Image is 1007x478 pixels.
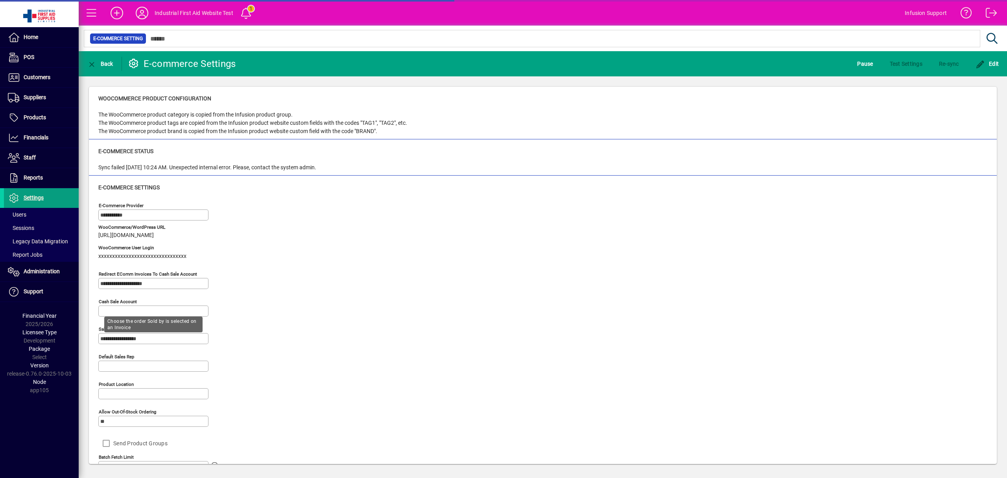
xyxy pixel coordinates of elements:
span: Home [24,34,38,40]
span: WooCommerce product configuration [98,95,211,102]
div: Infusion Support [905,7,947,19]
span: Edit [976,61,999,67]
mat-label: Product location [99,382,134,387]
div: Choose the order Sold by is selected on an Invoice [104,317,203,332]
span: E-commerce Setting [93,35,143,43]
span: Re-sync [939,57,959,70]
div: E-commerce Settings [128,57,236,70]
span: E-commerce Settings [98,184,160,191]
span: Reports [24,174,43,181]
span: Licensee Type [22,329,57,335]
span: Report Jobs [8,252,42,258]
button: Profile [129,6,155,20]
a: Users [4,208,79,221]
a: Sessions [4,221,79,235]
mat-label: Redirect eComm Invoices to Cash Sale Account [99,271,197,277]
button: Add [104,6,129,20]
a: Logout [980,2,997,27]
mat-label: Sales Rep Hierarchy [99,326,138,332]
a: Administration [4,262,79,282]
a: Staff [4,148,79,168]
a: Report Jobs [4,248,79,261]
span: Administration [24,268,60,274]
span: Customers [24,74,50,80]
a: Financials [4,128,79,148]
span: Staff [24,154,36,161]
span: Pause [857,57,873,70]
span: Legacy Data Migration [8,238,68,245]
span: Financials [24,134,48,141]
span: Financial Year [22,313,57,319]
mat-label: Batch fetch limit [99,454,134,460]
div: The WooCommerce product category is copied from the Infusion product group. The WooCommerce produ... [98,111,407,135]
a: Products [4,108,79,128]
mat-label: E-commerce Provider [99,203,144,208]
mat-label: Default sales rep [99,354,134,359]
span: Sessions [8,225,34,231]
span: Products [24,114,46,120]
span: Package [29,346,50,352]
span: POS [24,54,34,60]
span: [URL][DOMAIN_NAME] [98,232,154,239]
button: Edit [974,57,1001,71]
a: Home [4,28,79,47]
span: Version [30,362,49,369]
a: Legacy Data Migration [4,235,79,248]
span: Users [8,211,26,218]
span: E-commerce Status [98,148,153,154]
span: WooCommerce User Login [98,245,186,250]
span: Back [87,61,113,67]
a: Support [4,282,79,302]
span: Settings [24,195,44,201]
span: Node [33,379,46,385]
button: Re-sync [937,57,961,71]
a: Suppliers [4,88,79,107]
a: Customers [4,68,79,87]
a: POS [4,48,79,67]
div: Sync failed [DATE] 10:24 AM. Unexpected internal error. Please, contact the system admin. [98,163,316,172]
span: Suppliers [24,94,46,100]
div: Industrial First Aid Website Test [155,7,233,19]
span: Support [24,288,43,295]
button: Pause [855,57,875,71]
button: Back [85,57,115,71]
mat-label: Cash sale account [99,299,137,304]
app-page-header-button: Back [79,57,122,71]
mat-label: Allow out-of-stock ordering [99,409,156,415]
a: Knowledge Base [955,2,972,27]
span: xxxxxxxxxxxxxxxxxxxxxxxxxxxxxxxx [98,253,186,259]
a: Reports [4,168,79,188]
